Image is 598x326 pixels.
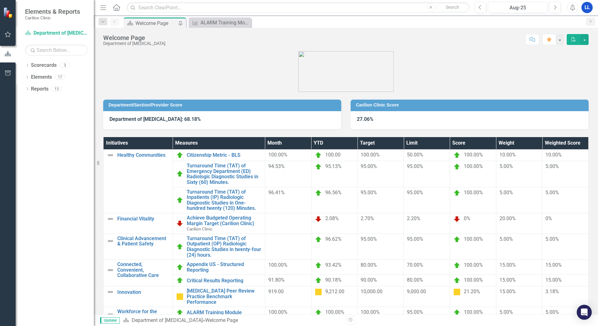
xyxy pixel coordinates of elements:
span: Elements & Reports [25,8,80,15]
span: 95.00% [361,190,377,195]
span: 2.20% [407,215,420,221]
span: 10.00% [545,152,562,158]
span: 2.70% [361,215,374,221]
span: 90.00% [361,277,377,283]
span: 100.00% [361,152,380,158]
td: Double-Click to Edit Right Click for Context Menu [173,260,265,275]
span: 100.00% [361,309,380,315]
img: Not Defined [107,266,114,274]
div: Open Intercom Messenger [577,305,592,320]
div: 13 [52,86,62,91]
span: Search [446,5,459,10]
td: Double-Click to Edit Right Click for Context Menu [173,213,265,234]
span: 96.62% [325,236,342,242]
span: 96.56% [325,190,342,195]
img: On Target [453,189,461,197]
span: 95.00% [407,163,423,169]
a: Appendix US - Structured Reporting [187,262,262,273]
img: On Target [453,236,461,243]
img: On Target [315,236,322,243]
span: 15.00% [499,277,516,283]
span: 9,212.00 [325,289,344,295]
a: Healthy Communities [117,152,170,158]
span: 2.08% [325,215,339,221]
span: 5.00% [545,190,559,195]
input: Search ClearPoint... [127,2,470,13]
a: [MEDICAL_DATA] Peer Review Practice Benchmark Performance [187,288,262,305]
a: Critical Results Reporting [187,278,262,284]
td: Double-Click to Edit Right Click for Context Menu [173,286,265,307]
small: Carilion Clinic [25,15,80,20]
img: On Target [315,262,322,269]
span: 3.18% [545,289,559,294]
img: On Target [315,189,322,197]
h3: Department/Section/Provider Score [109,103,338,107]
div: Welcome Page [205,317,238,323]
a: Reports [31,86,48,93]
img: Not Defined [107,311,114,318]
input: Search Below... [25,45,88,56]
span: 5.00% [499,163,513,169]
span: 5.00% [499,236,513,242]
span: Updater [100,317,120,324]
span: 95.00% [361,163,377,169]
img: Caution [453,288,461,296]
strong: 27.06% [357,116,373,122]
span: 5.00% [545,163,559,169]
img: On Target [176,277,184,284]
img: Below Plan [453,215,461,223]
a: Clinical Advancement & Patient Safety [117,236,170,247]
span: 91.80% [268,277,285,283]
td: Double-Click to Edit Right Click for Context Menu [104,213,173,234]
span: 919.00 [268,289,284,294]
img: On Target [176,170,184,178]
img: Below Plan [315,215,322,223]
span: 70.00% [407,262,423,268]
a: Turnaround Time (TAT) of Emergency Department (ED) Radiologic Diagnostic Studies in Sixty (60) Mi... [187,163,262,185]
span: 10,000.00 [361,289,383,294]
img: Not Defined [107,288,114,296]
img: On Target [453,163,461,170]
span: 100.00% [268,262,287,268]
span: 100.00% [268,309,287,315]
span: 80.00% [407,277,423,283]
span: 5.00% [545,309,559,315]
span: 20.00% [499,215,516,221]
img: On Target [315,151,322,159]
a: Turnaround Time (TAT) of Outpatient (OP) Radiologic Diagnostic Studies in twenty-four (24) hours. [187,236,262,258]
span: 21.20% [464,289,480,295]
span: 100.00% [464,262,483,268]
span: 96.41% [268,190,285,195]
div: ALARM Training Module [200,19,250,27]
img: Below Plan [176,220,184,227]
div: Department of [MEDICAL_DATA] [103,41,165,46]
span: 15.00% [499,262,516,268]
a: ALARM Training Module [187,310,262,315]
td: Double-Click to Edit Right Click for Context Menu [173,161,265,187]
img: Caution [315,288,322,296]
span: 5.00% [499,309,513,315]
span: 5.00% [545,236,559,242]
div: 17 [55,75,65,80]
img: On Target [453,277,461,284]
img: On Target [176,264,184,271]
span: 100.00% [464,309,483,315]
a: ALARM Training Module [190,19,250,27]
span: Carilion Clinic [187,226,212,231]
a: Workforce for the Future [117,309,170,320]
span: 95.00% [407,309,423,315]
button: Aug-25 [488,2,548,13]
div: » [123,317,341,324]
span: 100.00 [325,152,341,158]
img: Not Defined [107,151,114,159]
span: 15.00% [545,262,562,268]
span: 100.00% [464,190,483,195]
span: 95.00% [407,190,423,195]
img: On Target [176,196,184,204]
span: 100.00% [464,277,483,283]
img: On Target [176,243,184,250]
a: Financial Vitality [117,216,170,222]
span: 100.00% [325,309,344,315]
div: LL [581,2,593,13]
span: 0% [545,215,552,221]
